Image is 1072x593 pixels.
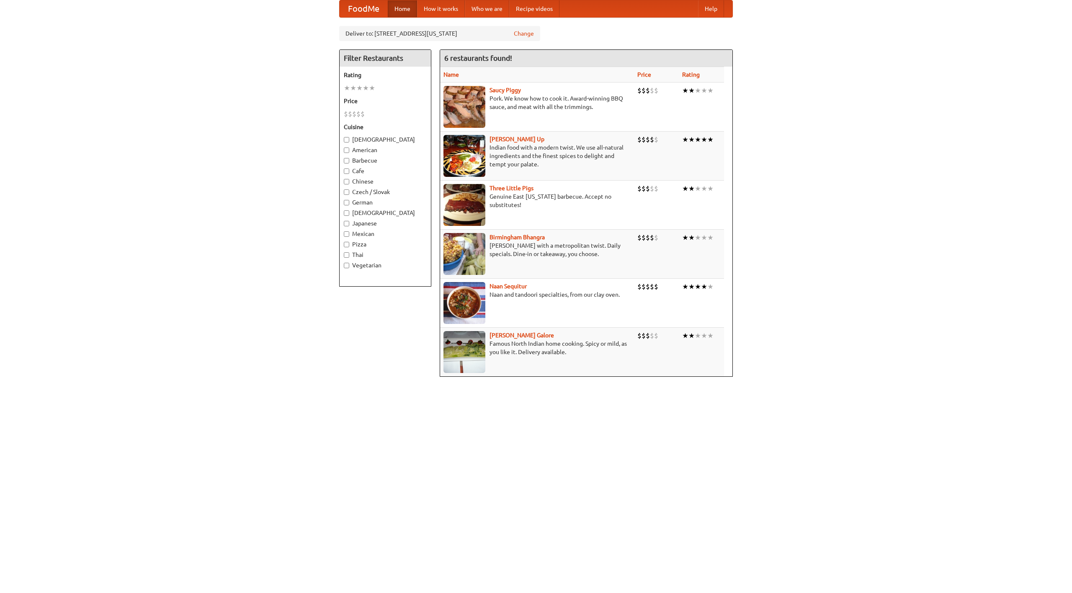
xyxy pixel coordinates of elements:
[688,282,695,291] li: ★
[465,0,509,17] a: Who we are
[344,168,349,174] input: Cafe
[348,109,352,119] li: $
[443,339,631,356] p: Famous North Indian home cooking. Spicy or mild, as you like it. Delivery available.
[654,233,658,242] li: $
[707,135,714,144] li: ★
[443,331,485,373] img: currygalore.jpg
[443,192,631,209] p: Genuine East [US_STATE] barbecue. Accept no substitutes!
[682,331,688,340] li: ★
[344,179,349,184] input: Chinese
[344,167,427,175] label: Cafe
[344,158,349,163] input: Barbecue
[344,219,427,228] label: Japanese
[490,234,545,241] a: Birmingham Bhangra
[695,233,701,242] li: ★
[701,86,707,95] li: ★
[701,184,707,193] li: ★
[344,83,350,93] li: ★
[650,135,654,144] li: $
[344,200,349,205] input: German
[344,198,427,207] label: German
[637,331,642,340] li: $
[650,184,654,193] li: $
[363,83,369,93] li: ★
[339,26,540,41] div: Deliver to: [STREET_ADDRESS][US_STATE]
[695,282,701,291] li: ★
[344,109,348,119] li: $
[682,86,688,95] li: ★
[344,189,349,195] input: Czech / Slovak
[344,221,349,226] input: Japanese
[344,146,427,154] label: American
[352,109,356,119] li: $
[344,177,427,186] label: Chinese
[490,332,554,339] a: [PERSON_NAME] Galore
[646,233,650,242] li: $
[369,83,375,93] li: ★
[654,135,658,144] li: $
[637,86,642,95] li: $
[443,184,485,226] img: littlepigs.jpg
[344,123,427,131] h5: Cuisine
[344,261,427,269] label: Vegetarian
[682,135,688,144] li: ★
[650,331,654,340] li: $
[688,233,695,242] li: ★
[637,184,642,193] li: $
[698,0,724,17] a: Help
[688,135,695,144] li: ★
[344,252,349,258] input: Thai
[443,143,631,168] p: Indian food with a modern twist. We use all-natural ingredients and the finest spices to delight ...
[490,136,544,142] b: [PERSON_NAME] Up
[490,185,533,192] b: Three Little Pigs
[701,233,707,242] li: ★
[490,283,527,290] a: Naan Sequitur
[707,282,714,291] li: ★
[688,184,695,193] li: ★
[637,282,642,291] li: $
[344,242,349,247] input: Pizza
[695,331,701,340] li: ★
[654,331,658,340] li: $
[695,184,701,193] li: ★
[443,233,485,275] img: bhangra.jpg
[682,282,688,291] li: ★
[344,210,349,216] input: [DEMOGRAPHIC_DATA]
[344,71,427,79] h5: Rating
[642,331,646,340] li: $
[344,209,427,217] label: [DEMOGRAPHIC_DATA]
[443,94,631,111] p: Pork. We know how to cook it. Award-winning BBQ sauce, and meat with all the trimmings.
[637,71,651,78] a: Price
[701,331,707,340] li: ★
[695,135,701,144] li: ★
[654,184,658,193] li: $
[646,184,650,193] li: $
[707,331,714,340] li: ★
[707,233,714,242] li: ★
[707,86,714,95] li: ★
[509,0,559,17] a: Recipe videos
[688,331,695,340] li: ★
[682,71,700,78] a: Rating
[701,282,707,291] li: ★
[356,109,361,119] li: $
[646,331,650,340] li: $
[646,86,650,95] li: $
[642,282,646,291] li: $
[344,135,427,144] label: [DEMOGRAPHIC_DATA]
[344,230,427,238] label: Mexican
[637,233,642,242] li: $
[642,135,646,144] li: $
[344,156,427,165] label: Barbecue
[443,135,485,177] img: curryup.jpg
[443,241,631,258] p: [PERSON_NAME] with a metropolitan twist. Daily specials. Dine-in or takeaway, you choose.
[490,87,521,93] a: Saucy Piggy
[361,109,365,119] li: $
[344,263,349,268] input: Vegetarian
[417,0,465,17] a: How it works
[642,233,646,242] li: $
[646,282,650,291] li: $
